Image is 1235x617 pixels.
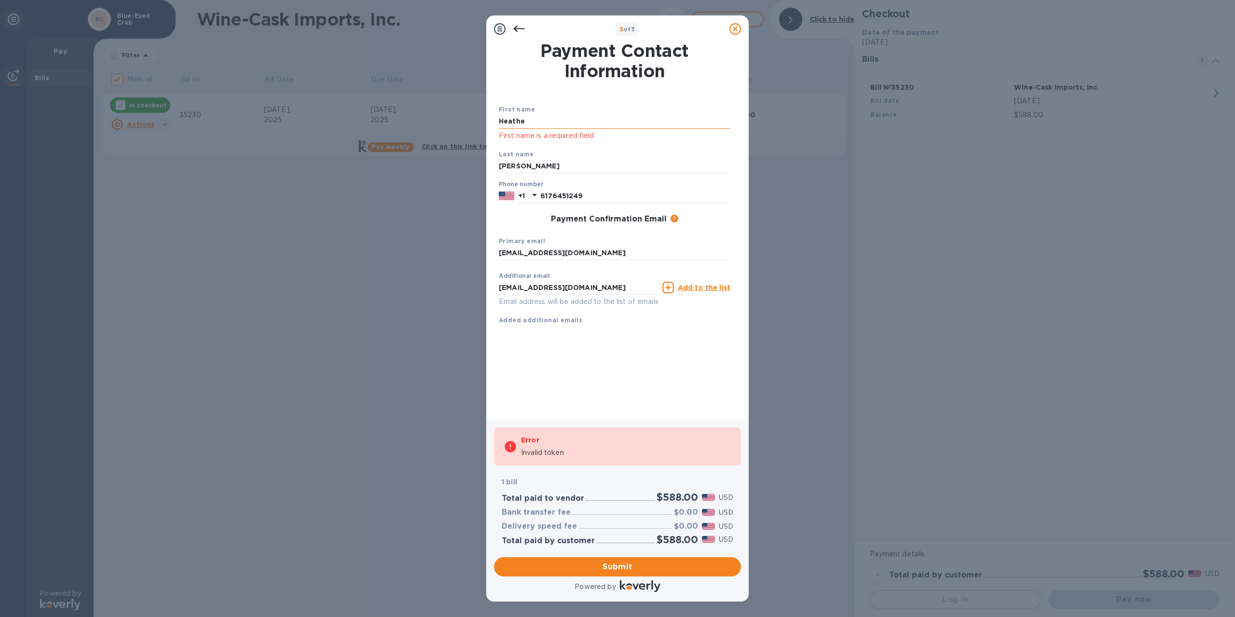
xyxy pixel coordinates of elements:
h1: Payment Contact Information [499,41,730,81]
h3: Total paid to vendor [502,494,584,503]
span: Submit [502,561,733,573]
p: Powered by [575,582,616,592]
h3: $0.00 [674,508,698,517]
span: 3 [619,26,623,33]
b: Error [521,436,539,444]
h3: $0.00 [674,522,698,531]
h2: $588.00 [657,491,698,503]
input: Enter your first name [499,114,730,129]
img: USD [702,494,715,501]
input: Enter your last name [499,159,730,174]
p: Email address will be added to the list of emails [499,296,659,307]
h3: Payment Confirmation Email [551,215,667,224]
h3: Total paid by customer [502,536,595,546]
p: USD [719,507,733,518]
h3: Delivery speed fee [502,522,577,531]
b: Last name [499,151,534,158]
p: USD [719,493,733,503]
h3: Bank transfer fee [502,508,571,517]
input: Enter your primary name [499,246,730,261]
b: Primary email [499,237,545,245]
p: USD [719,521,733,532]
input: Enter your phone number [540,189,730,203]
h2: $588.00 [657,534,698,546]
label: Phone number [499,182,543,188]
p: +1 [518,191,525,201]
p: USD [719,535,733,545]
img: USD [702,523,715,530]
button: Submit [494,557,741,576]
img: USD [702,536,715,543]
p: First name is a required field [499,130,730,141]
img: Logo [620,580,660,592]
p: Invalid token [521,448,564,458]
b: Added additional emails [499,316,582,324]
label: Additional email [499,274,550,279]
b: of 3 [619,26,635,33]
u: Add to the list [678,284,730,291]
b: 1 bill [502,478,517,486]
img: USD [702,509,715,516]
input: Enter additional email [499,280,659,295]
img: US [499,191,514,201]
b: First name [499,106,535,113]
